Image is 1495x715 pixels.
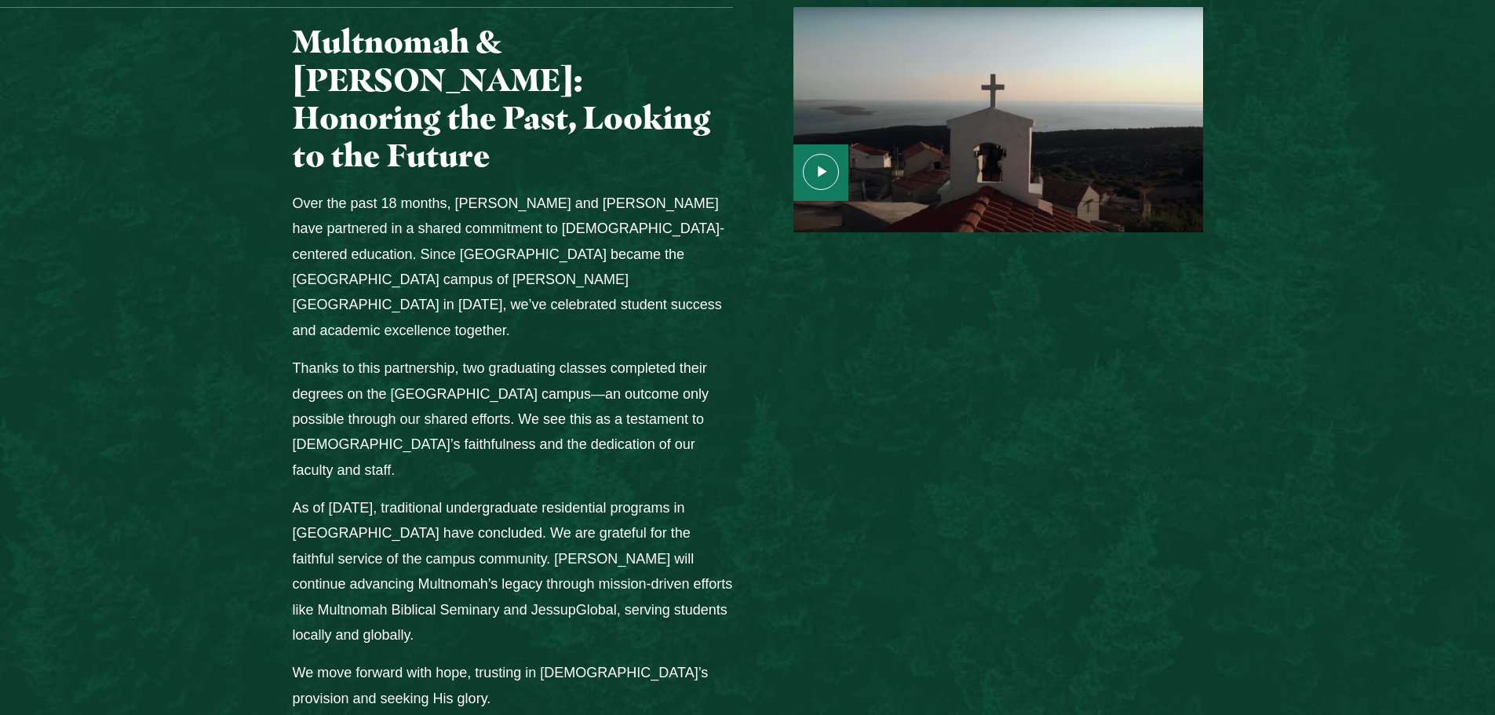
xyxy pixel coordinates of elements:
p: Thanks to this partnership, two graduating classes completed their degrees on the [GEOGRAPHIC_DAT... [293,356,733,483]
p: We move forward with hope, trusting in [DEMOGRAPHIC_DATA]’s provision and seeking His glory. [293,660,733,711]
span: Multnomah & [PERSON_NAME]: Honoring the Past, Looking to the Future [293,22,711,174]
p: Over the past 18 months, [PERSON_NAME] and [PERSON_NAME] have partnered in a shared commitment to... [293,191,733,343]
p: As of [DATE], traditional undergraduate residential programs in [GEOGRAPHIC_DATA] have concluded.... [293,495,733,648]
a: screenshot-2024-05-29-at-1.39.11-pm [762,7,1202,232]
